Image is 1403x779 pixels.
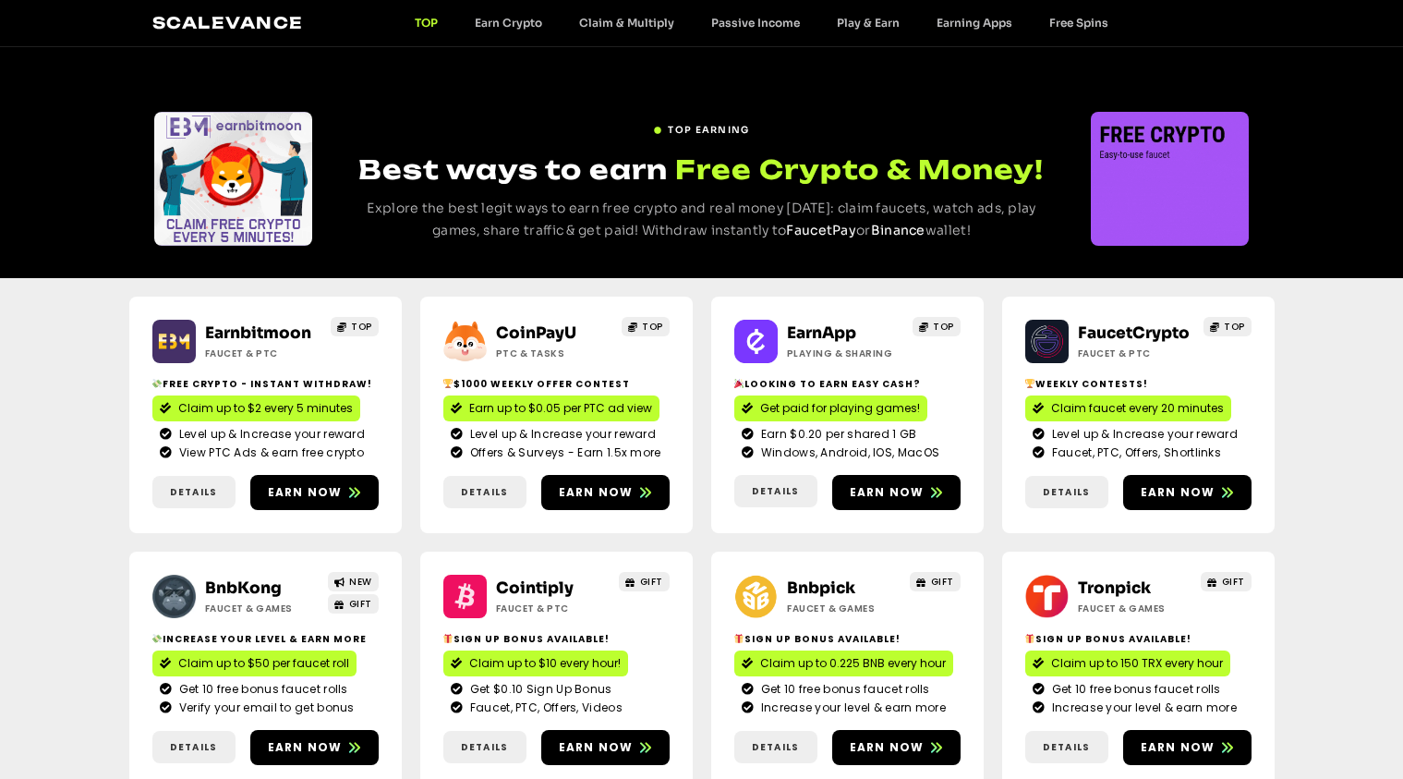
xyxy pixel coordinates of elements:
a: CoinPayU [496,323,576,343]
span: GIFT [931,575,954,589]
span: Get $0.10 Sign Up Bonus [466,681,612,698]
h2: Sign Up Bonus Available! [734,632,961,646]
span: Get 10 free bonus faucet rolls [175,681,348,698]
a: Free Spins [1031,16,1127,30]
span: Level up & Increase your reward [466,426,656,443]
a: TOP [396,16,456,30]
span: Earn now [559,739,634,756]
img: 💸 [152,379,162,388]
span: Best ways to earn [358,153,668,186]
a: GIFT [910,572,961,591]
a: GIFT [1201,572,1252,591]
span: Get 10 free bonus faucet rolls [1047,681,1221,698]
a: Cointiply [496,578,574,598]
a: Earn now [541,730,670,765]
span: Offers & Surveys - Earn 1.5x more [466,444,661,461]
a: Earning Apps [918,16,1031,30]
span: Details [170,485,217,499]
span: TOP [933,320,954,334]
h2: Sign up bonus available! [443,632,670,646]
a: Claim up to $50 per faucet roll [152,651,357,676]
a: Play & Earn [818,16,918,30]
span: Details [461,485,508,499]
h2: Faucet & Games [205,602,321,615]
a: Claim up to $10 every hour! [443,651,628,676]
span: TOP EARNING [668,123,749,137]
a: NEW [328,572,379,591]
span: Details [752,740,799,754]
span: Claim up to 0.225 BNB every hour [760,655,946,672]
div: Slides [1091,112,1249,246]
a: TOP [331,317,379,336]
span: Earn now [850,739,925,756]
a: Claim up to 150 TRX every hour [1025,651,1230,676]
a: Claim up to $2 every 5 minutes [152,396,360,421]
a: FaucetPay [786,222,856,238]
a: Earn now [250,475,379,510]
span: Faucet, PTC, Offers, Videos [466,700,623,716]
h2: Looking to Earn Easy Cash? [734,377,961,391]
a: Details [152,731,236,763]
span: Claim up to $2 every 5 minutes [178,400,353,417]
a: TOP [1203,317,1252,336]
h2: Weekly contests! [1025,377,1252,391]
h2: Faucet & Games [1078,602,1193,615]
span: Earn $0.20 per shared 1 GB [756,426,917,443]
span: Level up & Increase your reward [1047,426,1238,443]
span: Claim up to 150 TRX every hour [1051,655,1223,672]
h2: Free crypto - Instant withdraw! [152,377,379,391]
h2: $1000 Weekly Offer contest [443,377,670,391]
img: 🎉 [734,379,744,388]
img: 🎁 [734,634,744,643]
nav: Menu [396,16,1127,30]
a: Earn Crypto [456,16,561,30]
span: Free Crypto & Money! [675,152,1044,188]
a: Earn now [832,730,961,765]
a: GIFT [328,594,379,614]
img: 🏆 [1025,379,1034,388]
span: Earn now [1141,484,1216,501]
span: Windows, Android, IOS, MacOS [756,444,939,461]
span: Details [461,740,508,754]
h2: Faucet & Games [787,602,902,615]
span: Details [1043,740,1090,754]
a: BnbKong [205,578,282,598]
a: Details [152,476,236,508]
h2: Playing & Sharing [787,347,902,360]
a: Details [1025,476,1108,508]
a: Earn now [1123,730,1252,765]
a: Tronpick [1078,578,1151,598]
span: Claim up to $50 per faucet roll [178,655,349,672]
a: Scalevance [152,13,304,32]
span: Increase your level & earn more [1047,700,1237,716]
span: Details [752,484,799,498]
span: Earn now [559,484,634,501]
a: TOP [622,317,670,336]
a: Earn now [541,475,670,510]
span: TOP [642,320,663,334]
a: EarnApp [787,323,856,343]
a: Claim faucet every 20 minutes [1025,396,1231,421]
h2: Sign Up Bonus Available! [1025,632,1252,646]
span: Level up & Increase your reward [175,426,365,443]
span: GIFT [1222,575,1245,589]
span: Verify your email to get bonus [175,700,355,716]
div: Slides [154,112,312,246]
a: Earn up to $0.05 per PTC ad view [443,396,659,421]
a: Passive Income [693,16,818,30]
a: Get paid for playing games! [734,396,927,421]
a: Details [443,476,526,508]
span: Get 10 free bonus faucet rolls [756,681,930,698]
a: FaucetCrypto [1078,323,1190,343]
a: Details [1025,731,1108,763]
img: 🏆 [443,379,453,388]
span: Get paid for playing games! [760,400,920,417]
span: Claim faucet every 20 minutes [1051,400,1224,417]
a: Binance [871,222,925,238]
a: Bnbpick [787,578,855,598]
img: 🎁 [1025,634,1034,643]
a: TOP [913,317,961,336]
span: GIFT [349,597,372,611]
span: Details [1043,485,1090,499]
h2: Increase your level & earn more [152,632,379,646]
